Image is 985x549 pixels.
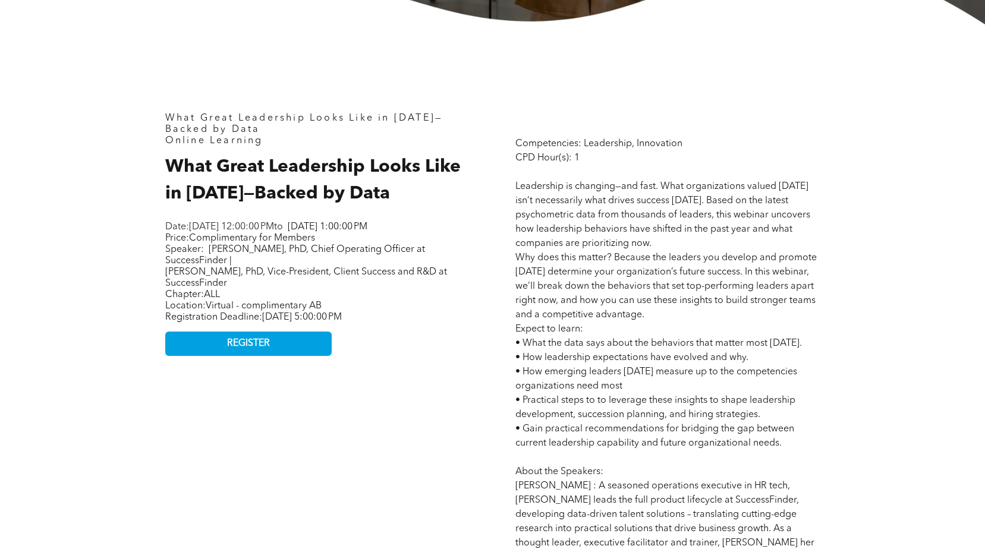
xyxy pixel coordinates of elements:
span: REGISTER [227,338,270,349]
span: Complimentary for Members [189,234,315,243]
span: Date: to [165,222,283,232]
span: What Great Leadership Looks Like in [DATE]—Backed by Data [165,113,443,134]
span: [DATE] 1:00:00 PM [288,222,367,232]
span: ALL [204,290,220,299]
span: [PERSON_NAME], PhD, Chief Operating Officer at SuccessFinder | [PERSON_NAME], PhD, Vice-President... [165,245,447,288]
span: What Great Leadership Looks Like in [DATE]—Backed by Data [165,158,461,203]
span: [DATE] 12:00:00 PM [189,222,274,232]
span: Online Learning [165,136,263,146]
span: Location: Registration Deadline: [165,301,342,322]
span: [DATE] 5:00:00 PM [262,313,342,322]
a: REGISTER [165,332,332,356]
span: Price: [165,234,315,243]
span: Speaker: [165,245,204,254]
span: Chapter: [165,290,220,299]
span: Virtual - complimentary AB [206,301,322,311]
